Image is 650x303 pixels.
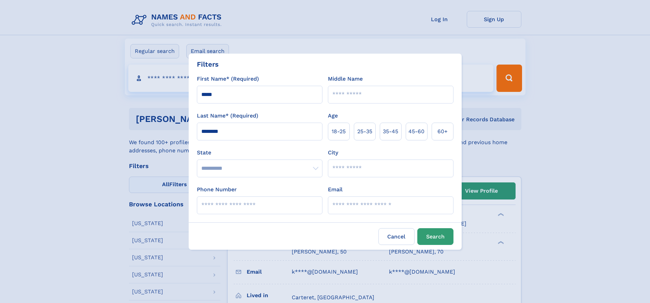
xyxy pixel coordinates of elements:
[197,149,322,157] label: State
[328,112,338,120] label: Age
[408,127,424,136] span: 45‑60
[437,127,448,136] span: 60+
[383,127,398,136] span: 35‑45
[328,185,343,194] label: Email
[197,59,219,69] div: Filters
[328,75,363,83] label: Middle Name
[417,228,453,245] button: Search
[357,127,372,136] span: 25‑35
[197,75,259,83] label: First Name* (Required)
[378,228,415,245] label: Cancel
[332,127,346,136] span: 18‑25
[328,149,338,157] label: City
[197,112,258,120] label: Last Name* (Required)
[197,185,237,194] label: Phone Number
